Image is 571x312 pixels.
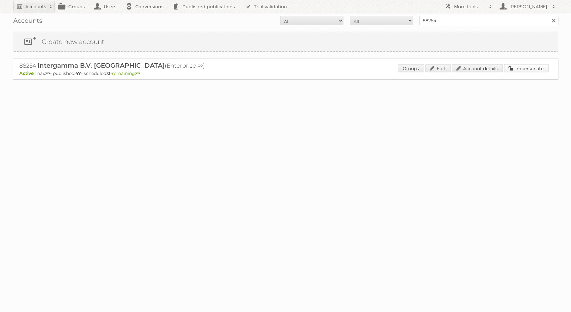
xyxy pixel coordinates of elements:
[504,64,549,72] a: Impersonate
[398,64,424,72] a: Groups
[425,64,451,72] a: Edit
[508,3,549,10] h2: [PERSON_NAME]
[19,70,552,76] p: max: - published: - scheduled: -
[13,32,558,51] a: Create new account
[75,70,81,76] strong: 47
[452,64,503,72] a: Account details
[19,70,35,76] span: Active
[107,70,110,76] strong: 0
[38,62,165,69] span: Intergamma B.V. [GEOGRAPHIC_DATA]
[25,3,46,10] h2: Accounts
[19,62,241,70] h2: 88254: (Enterprise ∞)
[46,70,50,76] strong: ∞
[136,70,140,76] strong: ∞
[112,70,140,76] span: remaining:
[454,3,486,10] h2: More tools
